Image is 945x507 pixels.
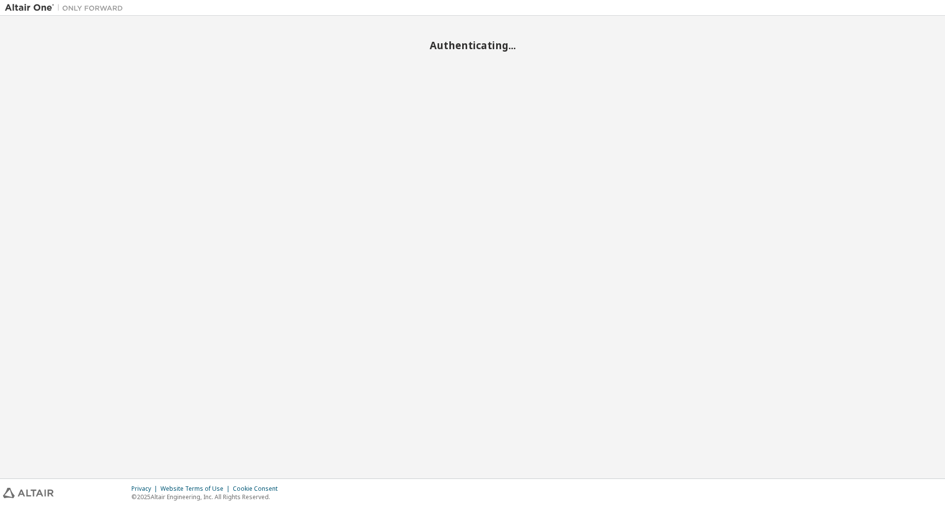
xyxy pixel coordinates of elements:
[131,493,283,501] p: © 2025 Altair Engineering, Inc. All Rights Reserved.
[5,39,940,52] h2: Authenticating...
[233,485,283,493] div: Cookie Consent
[131,485,160,493] div: Privacy
[5,3,128,13] img: Altair One
[160,485,233,493] div: Website Terms of Use
[3,488,54,498] img: altair_logo.svg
